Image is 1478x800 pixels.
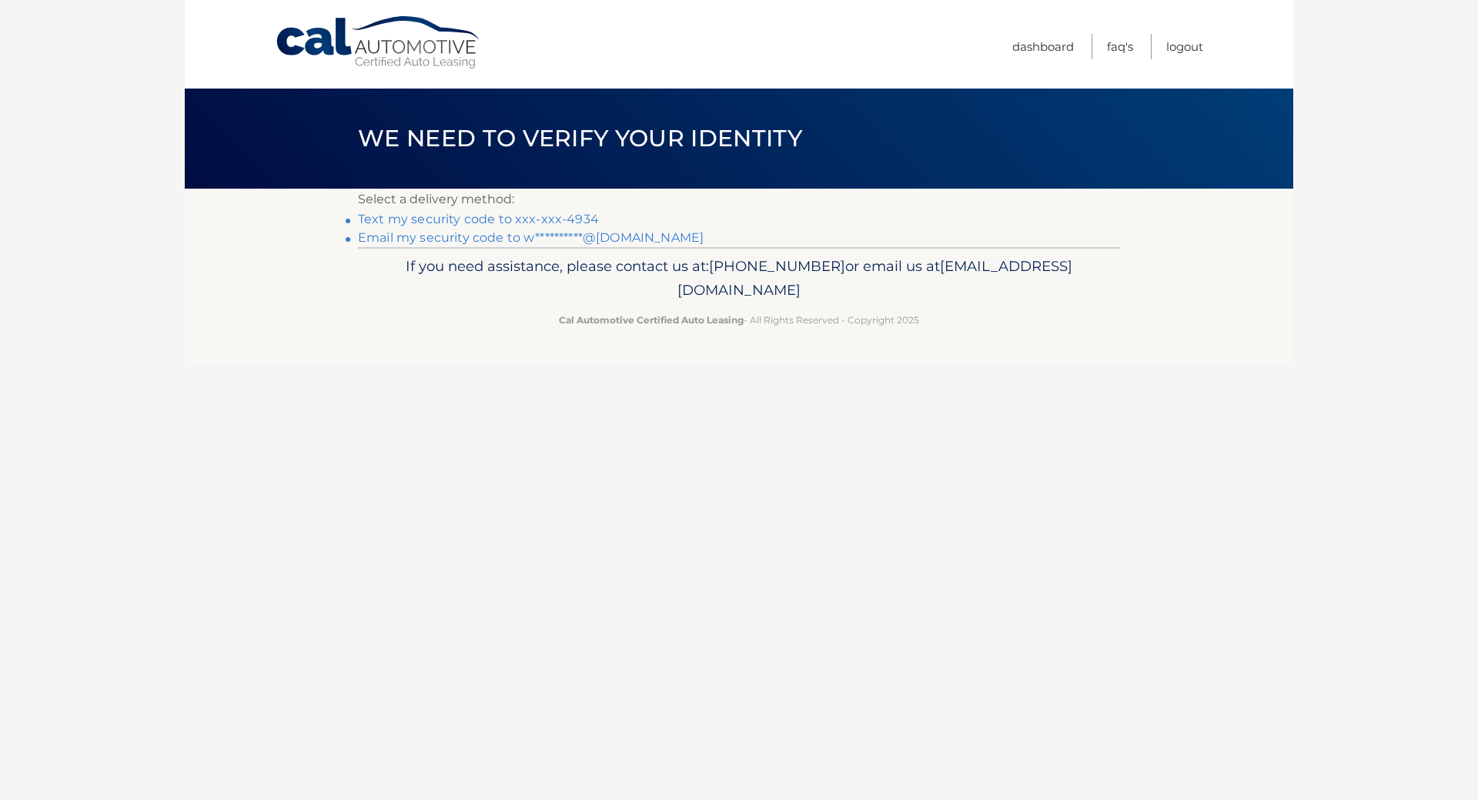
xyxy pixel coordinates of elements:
p: If you need assistance, please contact us at: or email us at [368,254,1110,303]
span: [PHONE_NUMBER] [709,257,845,275]
p: Select a delivery method: [358,189,1120,210]
a: Dashboard [1012,34,1074,59]
p: - All Rights Reserved - Copyright 2025 [368,312,1110,328]
a: FAQ's [1107,34,1133,59]
a: Text my security code to xxx-xxx-4934 [358,212,599,226]
strong: Cal Automotive Certified Auto Leasing [559,314,744,326]
span: We need to verify your identity [358,124,802,152]
a: Logout [1166,34,1203,59]
a: Cal Automotive [275,15,483,70]
a: Email my security code to w**********@[DOMAIN_NAME] [358,230,704,245]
